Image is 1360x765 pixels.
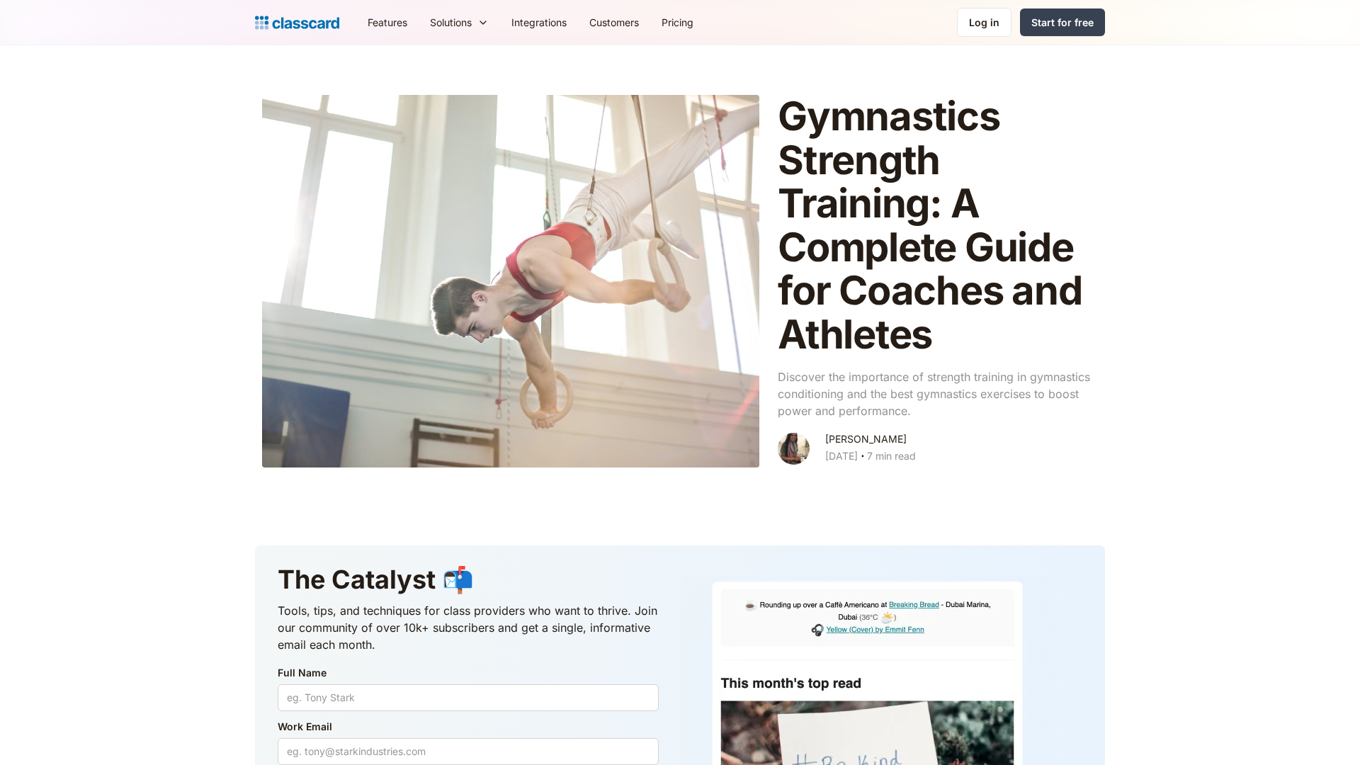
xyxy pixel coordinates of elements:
[969,15,999,30] div: Log in
[957,8,1011,37] a: Log in
[255,13,339,33] a: Logo
[578,6,650,38] a: Customers
[278,684,659,711] input: eg. Tony Stark
[356,6,419,38] a: Features
[278,664,659,681] label: Full Name
[858,448,867,467] div: ‧
[867,448,916,465] div: 7 min read
[419,6,500,38] div: Solutions
[278,562,659,596] h3: The Catalyst 📬
[650,6,705,38] a: Pricing
[278,718,659,735] label: Work Email
[778,95,1091,357] h1: Gymnastics Strength Training: A Complete Guide for Coaches and Athletes
[825,431,907,448] div: [PERSON_NAME]
[430,15,472,30] div: Solutions
[1020,8,1105,36] a: Start for free
[278,602,659,653] p: Tools, tips, and techniques for class providers who want to thrive. Join our community of over 10...
[778,368,1091,419] p: Discover the importance of strength training in gymnastics conditioning and the best gymnastics e...
[500,6,578,38] a: Integrations
[255,88,1105,475] a: Gymnastics Strength Training: A Complete Guide for Coaches and AthletesDiscover the importance of...
[278,738,659,765] input: eg. tony@starkindustries.com
[825,448,858,465] div: [DATE]
[1031,15,1094,30] div: Start for free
